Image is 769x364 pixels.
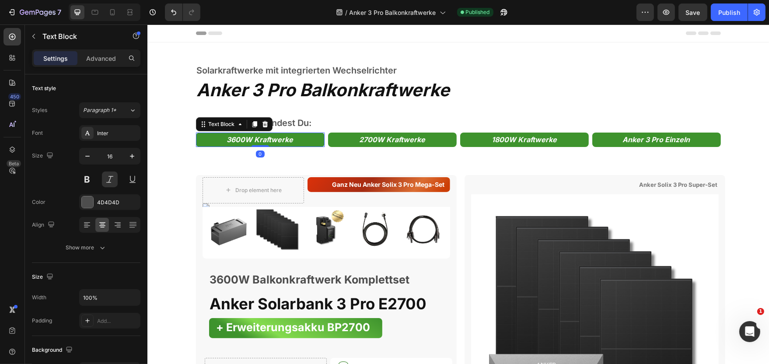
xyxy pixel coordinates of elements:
div: Font [32,129,43,137]
iframe: Intercom live chat [739,321,760,342]
div: Drop element here [88,162,134,169]
div: Padding [32,317,52,325]
div: Color [32,198,45,206]
p: 7 [57,7,61,17]
span: Published [466,8,490,16]
iframe: Design area [147,24,769,364]
div: Add... [97,317,138,325]
strong: 2700W Kraftwerke [212,111,278,119]
p: 5,4kWh Speicher [207,336,304,349]
div: Size [32,271,55,283]
div: Align [32,219,56,231]
button: 7 [3,3,65,21]
img: gempages_498297731022848905-b8c6d2d7-625f-4c19-a9ca-8050b2e62113.webp [55,179,303,186]
span: / [346,8,348,17]
div: Beta [7,160,21,167]
span: 1 [757,308,764,315]
img: gempages_498297731022848905-9bc17910-bebe-4901-9e9e-3e0a35fc2edb.webp [108,182,153,227]
button: Show more [32,240,140,255]
strong: + Erweiterungsakku BP2700 [69,296,223,309]
div: 4D4D4D [97,199,138,206]
div: 450 [8,93,21,100]
img: gempages_498297731022848905-ca4b7583-3276-44da-bd27-09a0d22f64cd.svg [59,182,105,227]
div: Styles [32,106,47,114]
strong: 3600W Balkonkraftwerk Komplettset [63,248,262,262]
span: Anker 3 Pro Balkonkraftwerke [350,8,436,17]
div: Width [32,294,46,301]
img: gempages_498297731022848905-82601c11-8165-43cd-8a75-58af28670d7a.svg [253,182,298,227]
span: Save [686,9,700,16]
strong: Ganz Neu Anker Solix 3 Pro Mega-Set [185,156,297,164]
p: Settings [43,54,68,63]
img: gempages_498297731022848905-9eec1b98-4e75-46db-8d05-7c459ae34337.svg [156,182,201,227]
button: Paragraph 1* [79,102,140,118]
div: Size [32,150,55,162]
strong: Anker 3 Pro Einzeln [475,111,543,119]
img: gempages_498297731022848905-ae2389f0-2e18-4261-b477-4d40d90fe527.svg [205,182,250,227]
strong: 1800W Kraftwerke [344,111,409,119]
p: Advanced [86,54,116,63]
strong: Anker Solarbank 3 Pro E2700 [63,270,280,288]
strong: Anker Solix 3 Pro Super-Set [492,157,570,164]
input: Auto [80,290,140,305]
button: Save [678,3,707,21]
div: Inter [97,129,138,137]
span: Paragraph 1* [83,106,116,114]
div: Background [32,344,74,356]
button: Publish [711,3,748,21]
div: Undo/Redo [165,3,200,21]
div: Show more [66,243,107,252]
p: Text Block [42,31,117,42]
div: Publish [718,8,740,17]
div: Text style [32,84,56,92]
